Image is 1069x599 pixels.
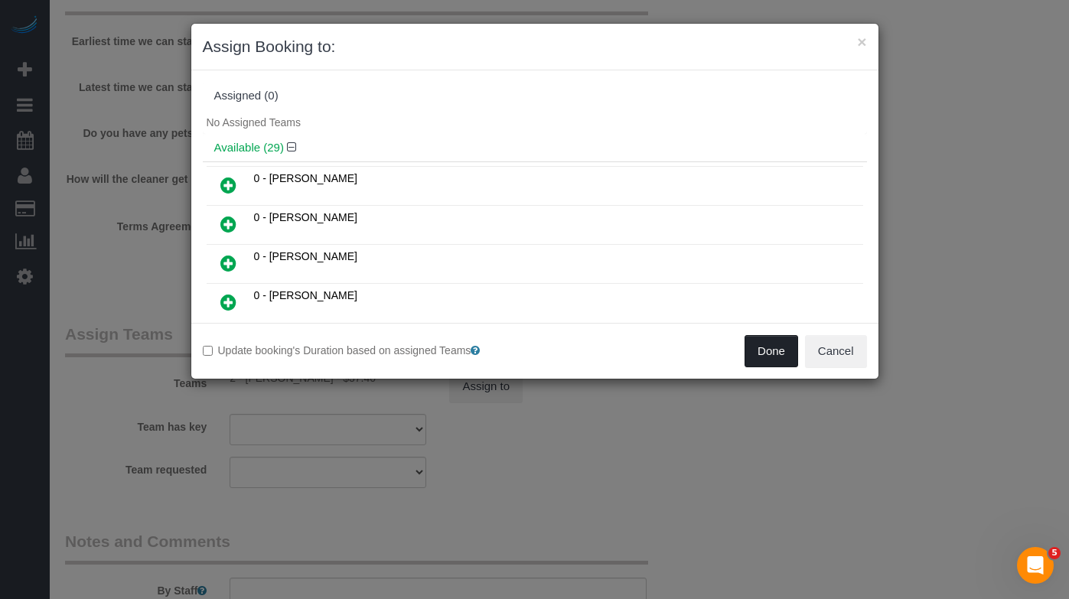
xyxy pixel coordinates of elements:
[254,289,357,301] span: 0 - [PERSON_NAME]
[207,116,301,129] span: No Assigned Teams
[203,346,213,356] input: Update booking's Duration based on assigned Teams
[1048,547,1061,559] span: 5
[214,142,856,155] h4: Available (29)
[203,35,867,58] h3: Assign Booking to:
[857,34,866,50] button: ×
[203,343,523,358] label: Update booking's Duration based on assigned Teams
[745,335,798,367] button: Done
[254,172,357,184] span: 0 - [PERSON_NAME]
[254,211,357,223] span: 0 - [PERSON_NAME]
[214,90,856,103] div: Assigned (0)
[1017,547,1054,584] iframe: Intercom live chat
[805,335,867,367] button: Cancel
[254,250,357,262] span: 0 - [PERSON_NAME]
